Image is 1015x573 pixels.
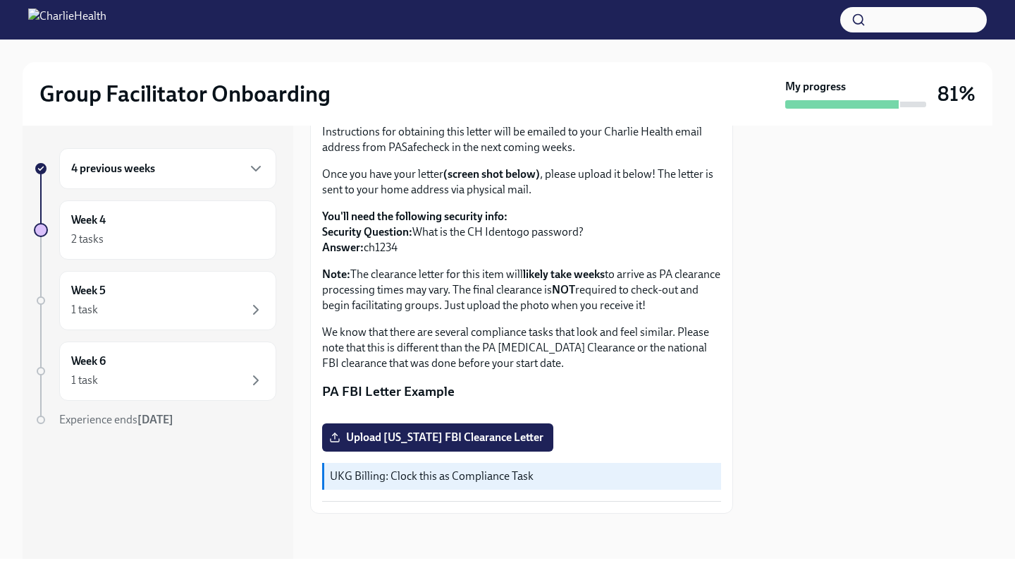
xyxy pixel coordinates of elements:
strong: You'll need the following security info: [322,210,508,223]
span: Experience ends [59,413,173,426]
p: The clearance letter for this item will to arrive as PA clearance processing times may vary. The ... [322,267,721,313]
p: We know that there are several compliance tasks that look and feel similar. Please note that this... [322,325,721,371]
h2: Group Facilitator Onboarding [39,80,331,108]
p: UKG Billing: Clock this as Compliance Task [330,469,715,484]
p: Once you have your letter , please upload it below! The letter is sent to your home address via p... [322,167,721,198]
p: What is the CH Identogo password? ch1234 [322,209,721,255]
h6: Week 4 [71,212,106,228]
div: 2 tasks [71,231,104,247]
strong: My progress [785,79,846,95]
strong: Answer: [322,241,364,254]
div: 1 task [71,373,98,388]
strong: NOT [552,283,575,296]
p: Instructions for obtaining this letter will be emailed to your Charlie Health email address from ... [322,124,721,155]
div: 4 previous weeks [59,148,276,189]
h6: 4 previous weeks [71,161,155,176]
h6: Week 6 [71,354,106,369]
strong: Security Question: [322,225,412,239]
div: 1 task [71,302,98,318]
strong: (screen shot below) [443,167,540,181]
a: Week 61 task [34,342,276,401]
strong: [DATE] [137,413,173,426]
span: Upload [US_STATE] FBI Clearance Letter [332,430,543,445]
h3: 81% [937,81,976,107]
a: Week 42 tasks [34,200,276,260]
a: Week 51 task [34,271,276,330]
h6: Week 5 [71,283,106,298]
strong: likely take weeks [523,267,605,281]
img: CharlieHealth [28,8,106,31]
strong: Note: [322,267,350,281]
p: PA FBI Letter Example [322,382,721,401]
label: Upload [US_STATE] FBI Clearance Letter [322,423,553,452]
